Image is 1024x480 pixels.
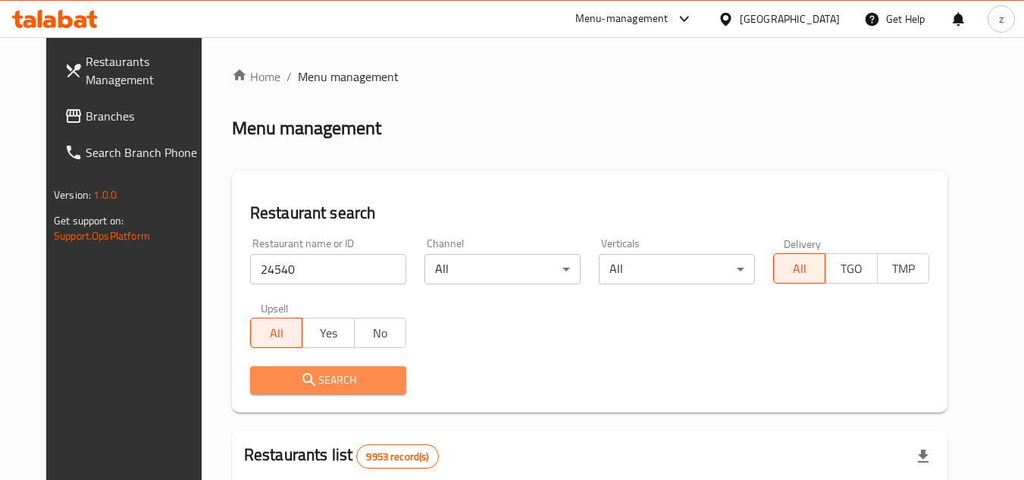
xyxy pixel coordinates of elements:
div: Export file [905,438,941,475]
h2: Restaurants list [244,444,439,469]
button: Yes [302,318,354,348]
span: Yes [308,322,348,344]
a: Restaurants Management [52,43,218,98]
div: All [424,254,581,284]
span: TMP [884,258,923,280]
button: All [773,253,825,284]
span: All [780,258,819,280]
span: z [999,11,1004,27]
a: Branches [52,98,218,134]
a: Search Branch Phone [52,134,218,171]
button: TMP [877,253,929,284]
span: 1.0.0 [93,185,117,205]
h2: Menu management [232,116,381,140]
a: Home [232,67,280,86]
h2: Restaurant search [250,202,929,224]
div: Menu-management [575,10,669,28]
label: Delivery [784,238,822,249]
span: 9953 record(s) [357,450,437,464]
a: Support.OpsPlatform [54,226,150,246]
span: TGO [831,258,871,280]
span: Search [262,371,394,390]
div: [GEOGRAPHIC_DATA] [740,11,840,27]
button: No [354,318,406,348]
span: No [361,322,400,344]
input: Search for restaurant name or ID.. [250,254,406,284]
span: Menu management [298,67,399,86]
nav: breadcrumb [232,67,947,86]
div: All [599,254,755,284]
button: TGO [825,253,877,284]
span: Restaurants Management [86,52,205,89]
span: All [257,322,296,344]
span: Version: [54,185,91,205]
span: Branches [86,107,205,125]
div: Total records count [356,444,438,469]
label: Upsell [261,303,289,313]
li: / [287,67,292,86]
button: All [250,318,302,348]
button: Search [250,366,406,394]
span: Get support on: [54,211,124,231]
span: Search Branch Phone [86,143,205,162]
